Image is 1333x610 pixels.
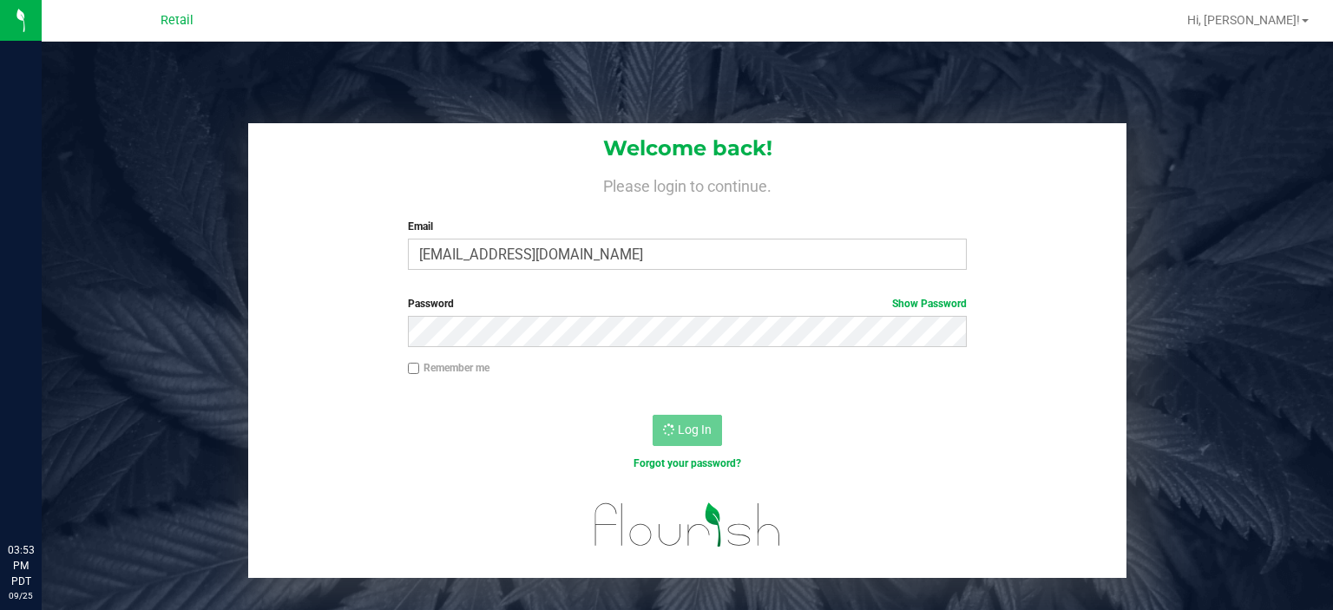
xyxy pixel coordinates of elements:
[578,489,798,560] img: flourish_logo.svg
[161,13,194,28] span: Retail
[248,174,1126,194] h4: Please login to continue.
[408,363,420,375] input: Remember me
[248,137,1126,160] h1: Welcome back!
[634,457,741,469] a: Forgot your password?
[1187,13,1300,27] span: Hi, [PERSON_NAME]!
[8,589,34,602] p: 09/25
[892,298,967,310] a: Show Password
[408,360,489,376] label: Remember me
[408,219,968,234] label: Email
[653,415,722,446] button: Log In
[678,423,712,436] span: Log In
[8,542,34,589] p: 03:53 PM PDT
[408,298,454,310] span: Password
